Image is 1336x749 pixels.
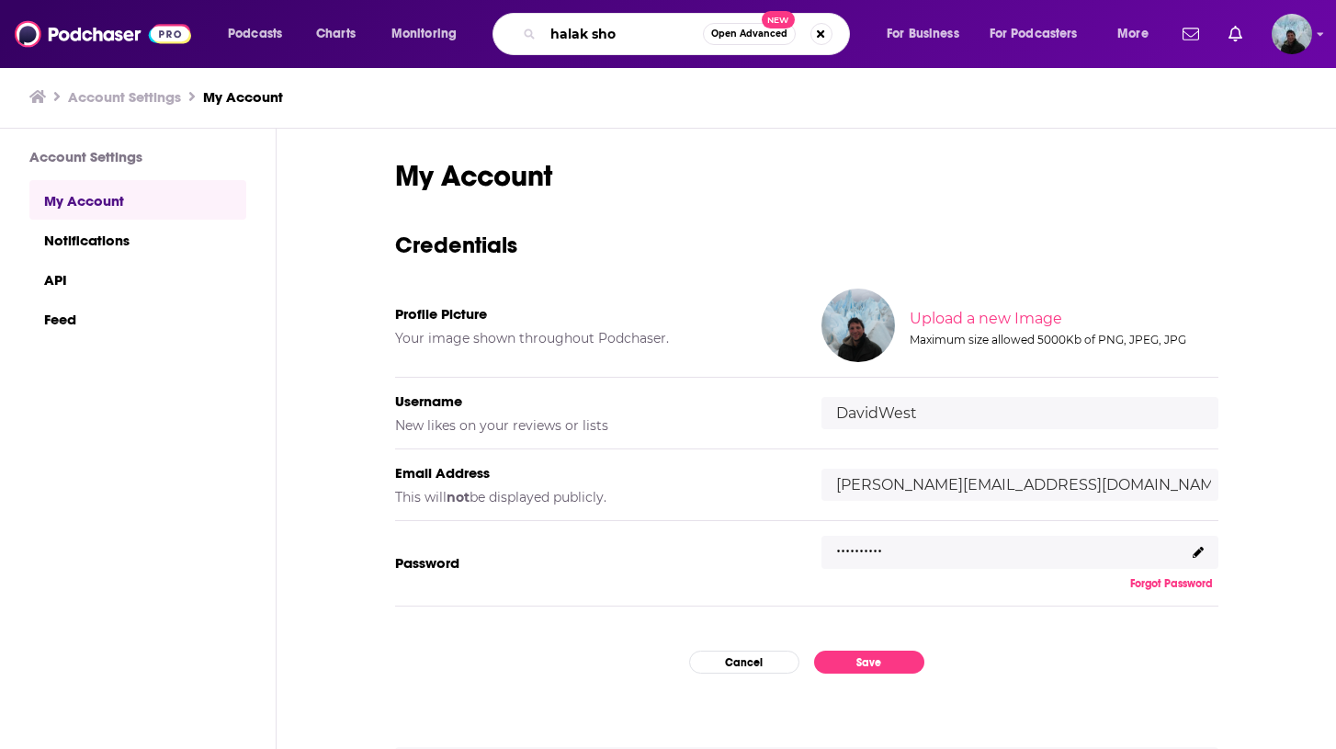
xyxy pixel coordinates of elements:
span: Monitoring [391,21,457,47]
h5: New likes on your reviews or lists [395,417,792,434]
h5: This will be displayed publicly. [395,489,792,505]
span: More [1117,21,1149,47]
button: open menu [874,19,982,49]
button: Cancel [689,651,799,674]
a: My Account [29,180,246,220]
a: Account Settings [68,88,181,106]
a: Show notifications dropdown [1221,18,1250,50]
span: For Business [887,21,959,47]
img: Podchaser - Follow, Share and Rate Podcasts [15,17,191,51]
span: Podcasts [228,21,282,47]
span: Logged in as DavidWest [1272,14,1312,54]
input: email [821,469,1218,501]
h5: Profile Picture [395,305,792,323]
h5: Email Address [395,464,792,482]
input: Search podcasts, credits, & more... [543,19,703,49]
input: username [821,397,1218,429]
img: Your profile image [821,289,895,362]
b: not [447,489,470,505]
button: open menu [978,19,1104,49]
span: For Podcasters [990,21,1078,47]
h5: Your image shown throughout Podchaser. [395,330,792,346]
h1: My Account [395,158,1218,194]
p: .......... [836,531,882,558]
span: New [762,11,795,28]
img: User Profile [1272,14,1312,54]
button: Save [814,651,924,674]
div: Search podcasts, credits, & more... [510,13,867,55]
a: API [29,259,246,299]
button: Forgot Password [1125,576,1218,591]
button: Open AdvancedNew [703,23,796,45]
h5: Password [395,554,792,572]
span: Open Advanced [711,29,787,39]
button: Show profile menu [1272,14,1312,54]
button: open menu [379,19,481,49]
a: Notifications [29,220,246,259]
a: My Account [203,88,283,106]
a: Feed [29,299,246,338]
a: Show notifications dropdown [1175,18,1206,50]
span: Charts [316,21,356,47]
button: open menu [215,19,306,49]
h3: Account Settings [29,148,246,165]
h5: Username [395,392,792,410]
div: Maximum size allowed 5000Kb of PNG, JPEG, JPG [910,333,1215,346]
button: open menu [1104,19,1172,49]
a: Charts [304,19,367,49]
h3: Credentials [395,231,1218,259]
